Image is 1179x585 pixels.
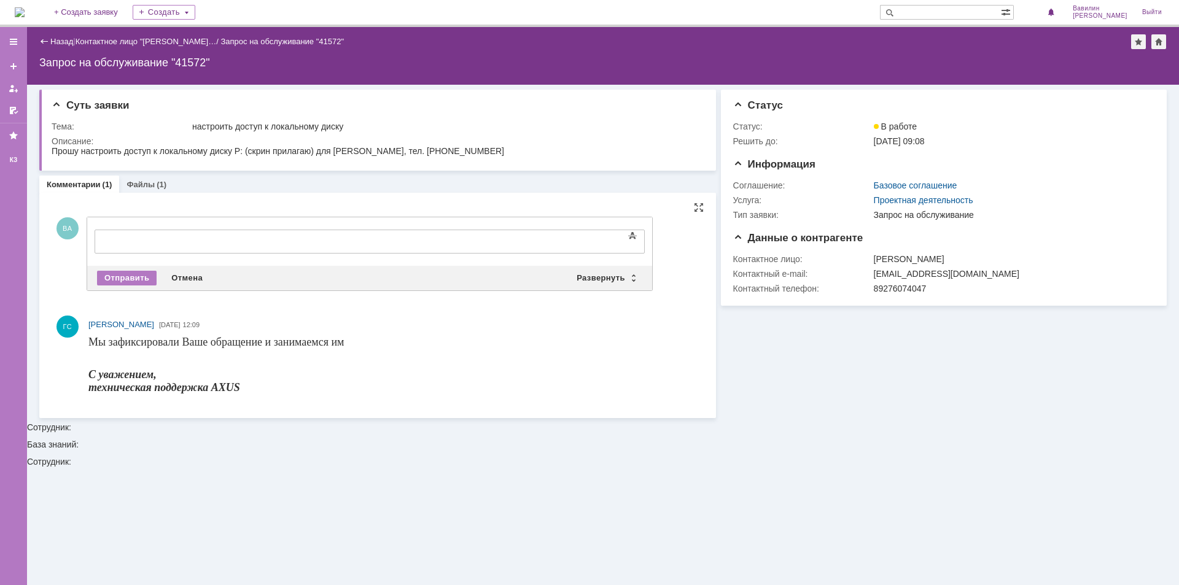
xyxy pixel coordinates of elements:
a: Комментарии [47,180,101,189]
a: Мои согласования [4,101,23,120]
a: Базовое соглашение [874,180,957,190]
div: Запрос на обслуживание "41572" [220,37,344,46]
div: 89276074047 [874,284,1148,293]
a: Мои заявки [4,79,23,98]
a: Файлы [126,180,155,189]
a: Контактное лицо "[PERSON_NAME]… [76,37,217,46]
div: Сотрудник: [27,457,1179,466]
img: logo [15,7,25,17]
div: Добавить в избранное [1131,34,1146,49]
span: [PERSON_NAME] [88,320,154,329]
div: (1) [103,180,112,189]
div: | [73,36,75,45]
div: Статус: [733,122,871,131]
span: [DATE] [159,321,181,328]
div: Запрос на обслуживание "41572" [39,56,1167,69]
a: Перейти на домашнюю страницу [15,7,25,17]
div: Контактный телефон: [733,284,871,293]
span: [PERSON_NAME] [1073,12,1127,20]
div: [PERSON_NAME] [874,254,1148,264]
a: Создать заявку [4,56,23,76]
span: ВА [56,217,79,239]
a: [PERSON_NAME] [88,319,154,331]
div: Контактный e-mail: [733,269,871,279]
span: [DATE] 09:08 [874,136,925,146]
div: КЗ [4,155,23,165]
span: Показать панель инструментов [625,228,640,243]
div: Контактное лицо: [733,254,871,264]
span: Суть заявки [52,99,129,111]
span: Данные о контрагенте [733,232,863,244]
div: настроить доступ к локальному диску [192,122,697,131]
div: Тема: [52,122,190,131]
div: Соглашение: [733,180,871,190]
a: КЗ [4,150,23,170]
span: В работе [874,122,917,131]
div: База знаний: [27,440,1179,449]
div: Услуга: [733,195,871,205]
span: 12:09 [183,321,200,328]
div: (1) [157,180,166,189]
span: Вавилин [1073,5,1127,12]
span: Информация [733,158,815,170]
a: Проектная деятельность [874,195,973,205]
div: Запрос на обслуживание [874,210,1148,220]
div: [EMAIL_ADDRESS][DOMAIN_NAME] [874,269,1148,279]
div: Описание: [52,136,699,146]
span: Расширенный поиск [1001,6,1013,17]
span: Статус [733,99,783,111]
div: Создать [133,5,195,20]
a: Назад [50,37,73,46]
div: Решить до: [733,136,871,146]
div: Тип заявки: [733,210,871,220]
div: Сотрудник: [27,85,1179,432]
div: / [76,37,221,46]
div: Сделать домашней страницей [1151,34,1166,49]
div: На всю страницу [694,203,704,212]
